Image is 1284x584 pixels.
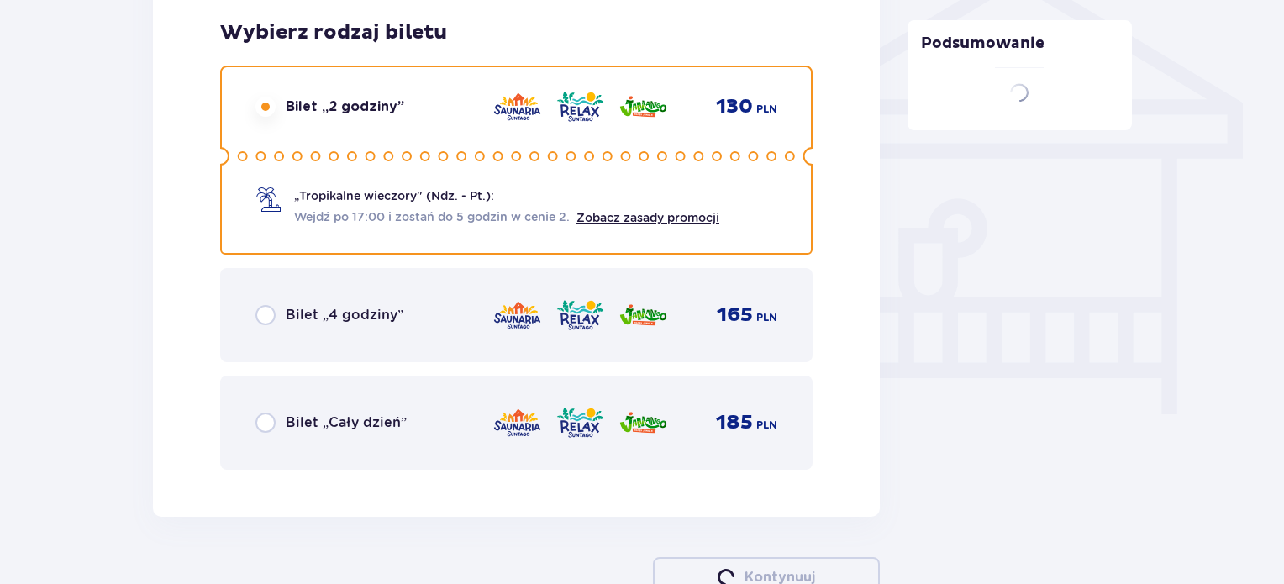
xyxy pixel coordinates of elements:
[576,211,719,224] a: Zobacz zasady promocji
[492,297,542,333] img: zone logo
[492,405,542,440] img: zone logo
[908,34,1133,67] p: Podsumowanie
[756,102,777,117] p: PLN
[716,410,753,435] p: 185
[618,405,668,440] img: zone logo
[717,303,753,328] p: 165
[492,89,542,124] img: zone logo
[294,208,570,225] span: Wejdź po 17:00 i zostań do 5 godzin w cenie 2.
[555,89,605,124] img: zone logo
[555,297,605,333] img: zone logo
[286,413,407,432] p: Bilet „Cały dzień”
[756,310,777,325] p: PLN
[294,187,494,204] p: „Tropikalne wieczory" (Ndz. - Pt.):
[555,405,605,440] img: zone logo
[618,89,668,124] img: zone logo
[286,306,403,324] p: Bilet „4 godziny”
[756,418,777,433] p: PLN
[220,20,447,45] p: Wybierz rodzaj biletu
[1008,82,1030,103] img: loader
[716,94,753,119] p: 130
[286,97,404,116] p: Bilet „2 godziny”
[618,297,668,333] img: zone logo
